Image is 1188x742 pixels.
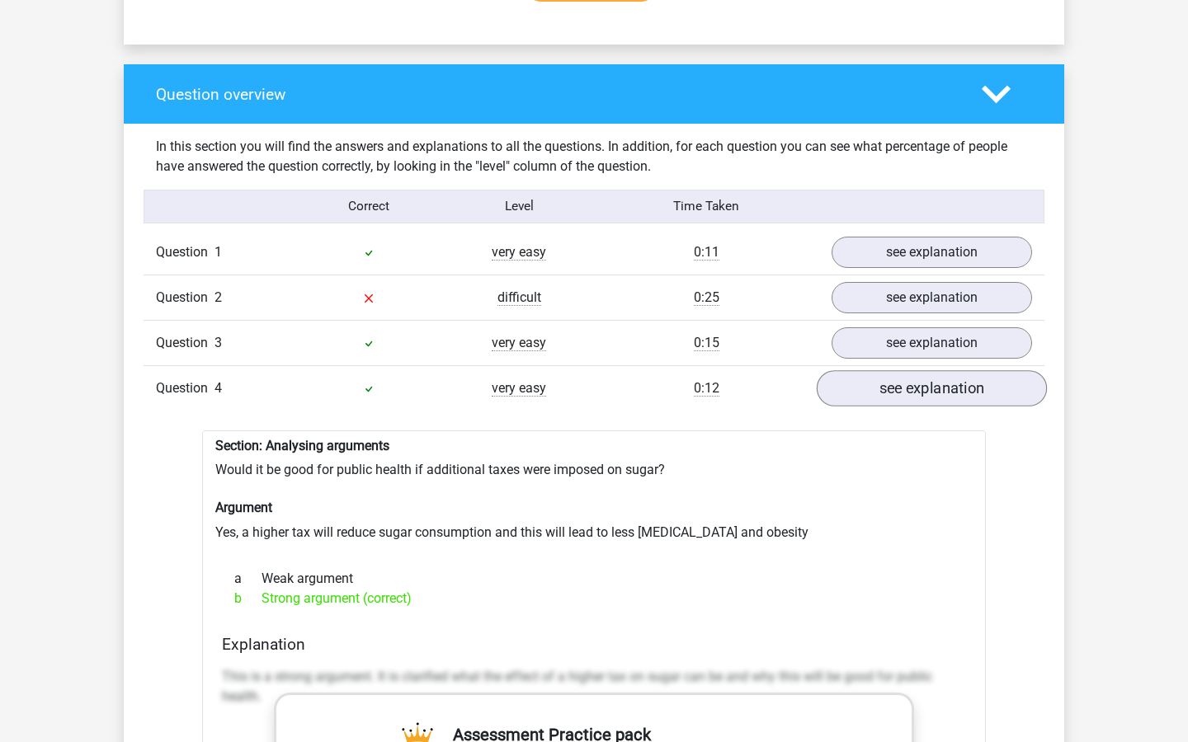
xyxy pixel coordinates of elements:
span: very easy [492,244,546,261]
span: 0:25 [694,289,719,306]
div: Strong argument (correct) [222,589,966,608]
span: difficult [497,289,541,306]
span: Question [156,242,214,262]
span: 0:15 [694,335,719,351]
span: 4 [214,380,222,396]
span: 0:11 [694,244,719,261]
div: Time Taken [594,197,819,216]
p: This is a strong argument. It is clarified what the effect of a higher tax on sugar can be and wh... [222,667,966,707]
span: 2 [214,289,222,305]
span: b [234,589,262,608]
div: Weak argument [222,569,966,589]
span: Question [156,333,214,353]
span: a [234,569,262,589]
span: 1 [214,244,222,260]
h6: Argument [215,500,973,515]
span: very easy [492,380,546,397]
h4: Question overview [156,85,957,104]
a: see explanation [832,327,1032,359]
span: very easy [492,335,546,351]
a: see explanation [832,282,1032,313]
a: see explanation [817,370,1047,406]
span: Question [156,288,214,308]
span: Question [156,378,214,398]
a: see explanation [832,237,1032,268]
span: 3 [214,335,222,350]
div: Level [444,197,594,216]
div: In this section you will find the answers and explanations to all the questions. In addition, for... [144,137,1044,176]
div: Correct [295,197,445,216]
h4: Explanation [222,635,966,654]
span: 0:12 [694,380,719,397]
h6: Section: Analysing arguments [215,438,973,453]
